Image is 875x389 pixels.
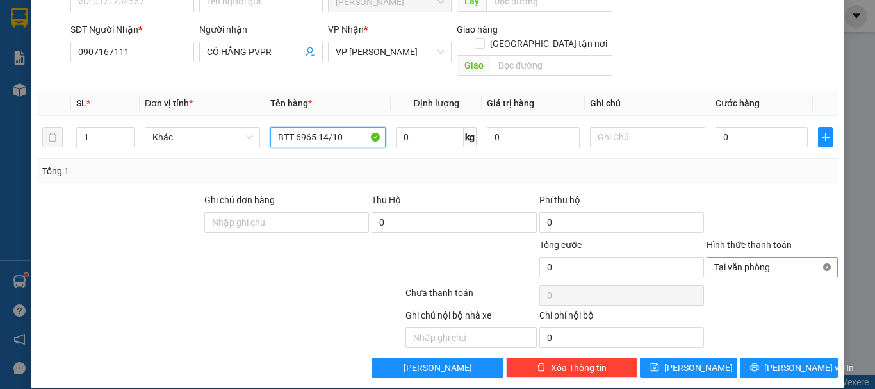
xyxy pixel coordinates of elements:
[539,240,582,250] span: Tổng cước
[716,98,760,108] span: Cước hàng
[404,361,472,375] span: [PERSON_NAME]
[750,363,759,373] span: printer
[305,47,315,57] span: user-add
[336,42,444,62] span: VP Phan Rang
[539,308,704,327] div: Chi phí nội bộ
[199,22,323,37] div: Người nhận
[551,361,607,375] span: Xóa Thông tin
[204,212,369,233] input: Ghi chú đơn hàng
[590,127,705,147] input: Ghi Chú
[487,127,579,147] input: 0
[76,98,86,108] span: SL
[270,98,312,108] span: Tên hàng
[457,24,498,35] span: Giao hàng
[640,358,738,378] button: save[PERSON_NAME]
[506,358,637,378] button: deleteXóa Thông tin
[585,91,710,116] th: Ghi chú
[714,258,830,277] span: Tại văn phòng
[764,361,854,375] span: [PERSON_NAME] và In
[818,127,833,147] button: plus
[372,358,503,378] button: [PERSON_NAME]
[740,358,838,378] button: printer[PERSON_NAME] và In
[413,98,459,108] span: Định lượng
[405,327,537,348] input: Nhập ghi chú
[145,98,193,108] span: Đơn vị tính
[328,24,364,35] span: VP Nhận
[70,22,194,37] div: SĐT Người Nhận
[664,361,733,375] span: [PERSON_NAME]
[485,37,612,51] span: [GEOGRAPHIC_DATA] tận nơi
[487,98,534,108] span: Giá trị hàng
[42,164,339,178] div: Tổng: 1
[707,240,792,250] label: Hình thức thanh toán
[491,55,612,76] input: Dọc đường
[819,132,832,142] span: plus
[464,127,477,147] span: kg
[539,193,704,212] div: Phí thu hộ
[823,263,831,271] span: close-circle
[404,286,538,308] div: Chưa thanh toán
[650,363,659,373] span: save
[270,127,386,147] input: VD: Bàn, Ghế
[537,363,546,373] span: delete
[152,128,252,147] span: Khác
[42,127,63,147] button: delete
[204,195,275,205] label: Ghi chú đơn hàng
[372,195,401,205] span: Thu Hộ
[405,308,537,327] div: Ghi chú nội bộ nhà xe
[457,55,491,76] span: Giao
